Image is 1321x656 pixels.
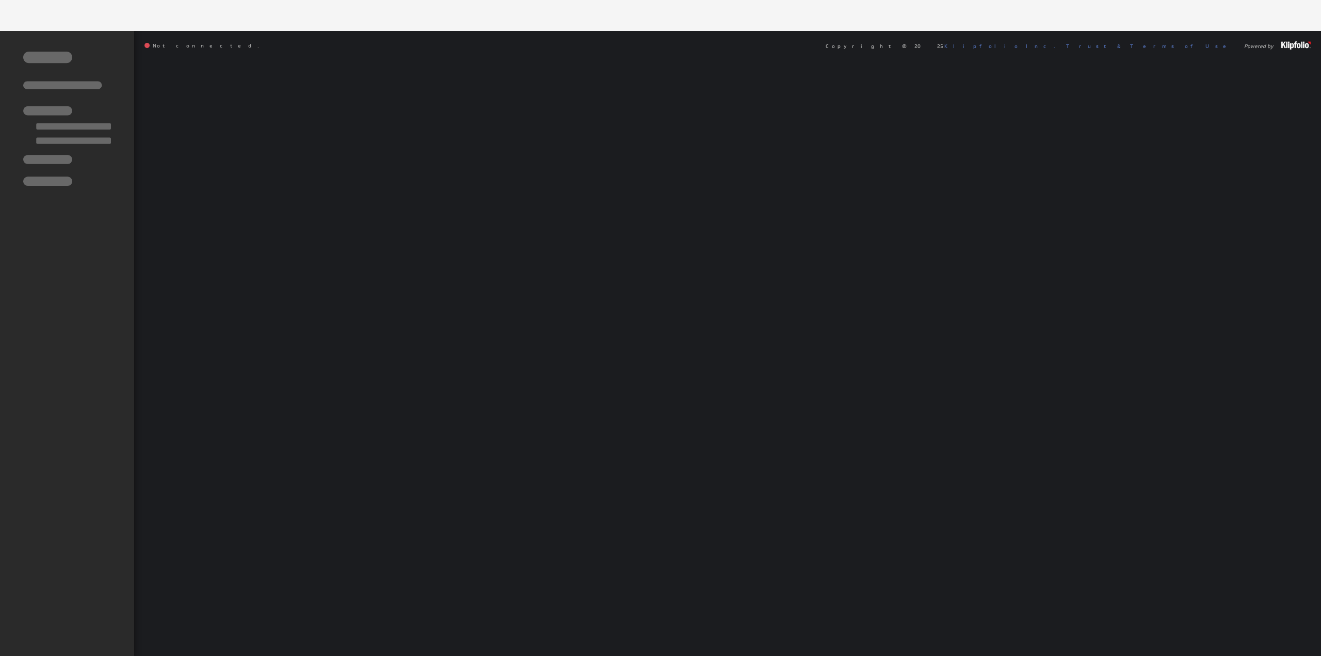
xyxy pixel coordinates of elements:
[944,42,1055,50] a: Klipfolio Inc.
[1281,41,1311,50] img: logo-footer.png
[144,43,259,49] span: Not connected.
[1244,43,1274,49] span: Powered by
[23,52,111,186] img: skeleton-sidenav.svg
[826,43,1055,49] span: Copyright © 2025
[1066,42,1233,50] a: Trust & Terms of Use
